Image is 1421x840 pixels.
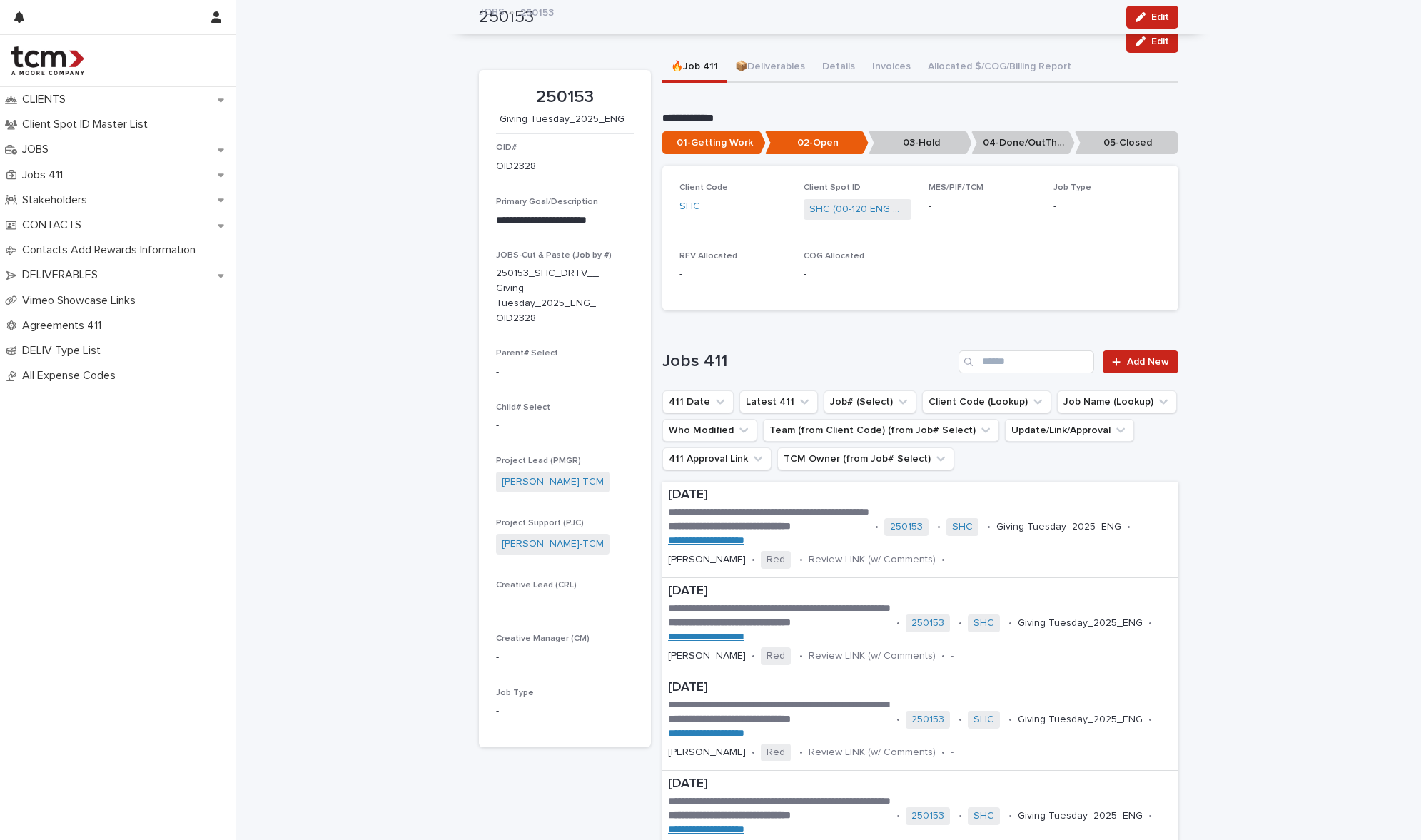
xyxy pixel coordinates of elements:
[662,53,727,83] button: 🔥Job 411
[929,183,983,192] span: MES/PIF/TCM
[668,680,1173,696] p: [DATE]
[668,554,746,566] p: [PERSON_NAME]
[16,168,74,182] p: Jobs 411
[502,537,604,552] a: [PERSON_NAME]-TCM
[761,647,791,665] span: Red
[668,650,746,662] p: [PERSON_NAME]
[752,650,755,662] p: •
[16,143,60,156] p: JOBS
[809,747,936,759] p: Review LINK (w/ Comments)
[864,53,919,83] button: Invoices
[16,294,147,308] p: Vimeo Showcase Links
[959,617,962,629] p: •
[911,617,944,629] a: 250153
[804,252,864,260] span: COG Allocated
[974,617,994,629] a: SHC
[809,202,906,217] a: SHC (00-120 ENG Spots)
[941,747,945,759] p: •
[929,199,1036,214] p: -
[1018,810,1143,822] p: Giving Tuesday_2025_ENG
[911,810,944,822] a: 250153
[1018,714,1143,726] p: Giving Tuesday_2025_ENG
[662,419,757,442] button: Who Modified
[987,521,991,533] p: •
[1075,131,1178,155] p: 05-Closed
[496,365,634,380] p: -
[1148,810,1152,822] p: •
[662,447,772,470] button: 411 Approval Link
[679,252,737,260] span: REV Allocated
[974,714,994,726] a: SHC
[937,521,941,533] p: •
[668,487,1173,503] p: [DATE]
[959,714,962,726] p: •
[520,4,554,19] p: 250153
[922,390,1051,413] button: Client Code (Lookup)
[996,521,1121,533] p: Giving Tuesday_2025_ENG
[951,554,954,566] p: -
[496,266,600,325] p: 250153_SHC_DRTV__Giving Tuesday_2025_ENG_OID2328
[496,519,584,527] span: Project Support (PJC)
[496,689,534,697] span: Job Type
[1127,521,1131,533] p: •
[496,704,634,719] p: -
[799,554,803,566] p: •
[502,475,604,490] a: [PERSON_NAME]-TCM
[951,747,954,759] p: -
[1151,36,1169,46] span: Edit
[809,650,936,662] p: Review LINK (w/ Comments)
[869,131,972,155] p: 03-Hold
[496,349,558,358] span: Parent# Select
[959,350,1094,373] input: Search
[941,554,945,566] p: •
[496,457,581,465] span: Project Lead (PMGR)
[662,390,734,413] button: 411 Date
[479,3,505,19] a: JOBS
[896,810,900,822] p: •
[11,46,84,75] img: 4hMmSqQkux38exxPVZHQ
[896,617,900,629] p: •
[974,810,994,822] a: SHC
[16,118,159,131] p: Client Spot ID Master List
[799,747,803,759] p: •
[668,584,1173,599] p: [DATE]
[804,267,911,282] p: -
[668,776,1173,792] p: [DATE]
[496,418,634,433] p: -
[1008,810,1012,822] p: •
[809,554,936,566] p: Review LINK (w/ Comments)
[16,319,113,333] p: Agreements 411
[1008,714,1012,726] p: •
[941,650,945,662] p: •
[16,243,207,257] p: Contacts Add Rewards Information
[1018,617,1143,629] p: Giving Tuesday_2025_ENG
[496,597,634,612] p: -
[951,650,954,662] p: -
[890,521,923,533] a: 250153
[679,199,700,214] a: SHC
[765,131,869,155] p: 02-Open
[799,650,803,662] p: •
[1148,617,1152,629] p: •
[1053,183,1091,192] span: Job Type
[739,390,818,413] button: Latest 411
[761,744,791,761] span: Red
[824,390,916,413] button: Job# (Select)
[662,131,766,155] p: 01-Getting Work
[496,113,628,126] p: Giving Tuesday_2025_ENG
[952,521,973,533] a: SHC
[16,369,127,383] p: All Expense Codes
[1103,350,1178,373] a: Add New
[814,53,864,83] button: Details
[1057,390,1177,413] button: Job Name (Lookup)
[761,551,791,569] span: Red
[919,53,1080,83] button: Allocated $/COG/Billing Report
[875,521,879,533] p: •
[1148,714,1152,726] p: •
[777,447,954,470] button: TCM Owner (from Job# Select)
[752,747,755,759] p: •
[496,650,634,665] p: -
[971,131,1075,155] p: 04-Done/OutThere
[496,251,612,260] span: JOBS-Cut & Paste (Job by #)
